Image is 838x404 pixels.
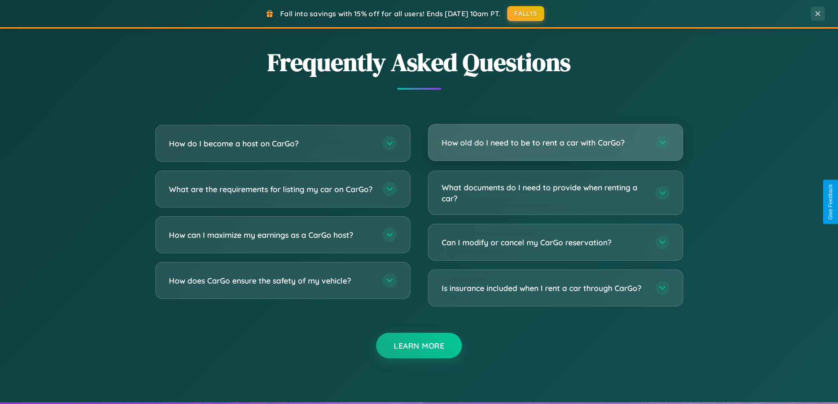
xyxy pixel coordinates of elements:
h3: What documents do I need to provide when renting a car? [442,182,647,204]
h3: How does CarGo ensure the safety of my vehicle? [169,275,374,286]
h3: How can I maximize my earnings as a CarGo host? [169,229,374,240]
span: Fall into savings with 15% off for all users! Ends [DATE] 10am PT. [280,9,501,18]
h3: How do I become a host on CarGo? [169,138,374,149]
div: Give Feedback [827,184,834,220]
button: FALL15 [507,6,544,21]
h3: What are the requirements for listing my car on CarGo? [169,184,374,195]
h3: Is insurance included when I rent a car through CarGo? [442,283,647,294]
h2: Frequently Asked Questions [155,45,683,79]
button: Learn More [376,333,462,358]
h3: Can I modify or cancel my CarGo reservation? [442,237,647,248]
h3: How old do I need to be to rent a car with CarGo? [442,137,647,148]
